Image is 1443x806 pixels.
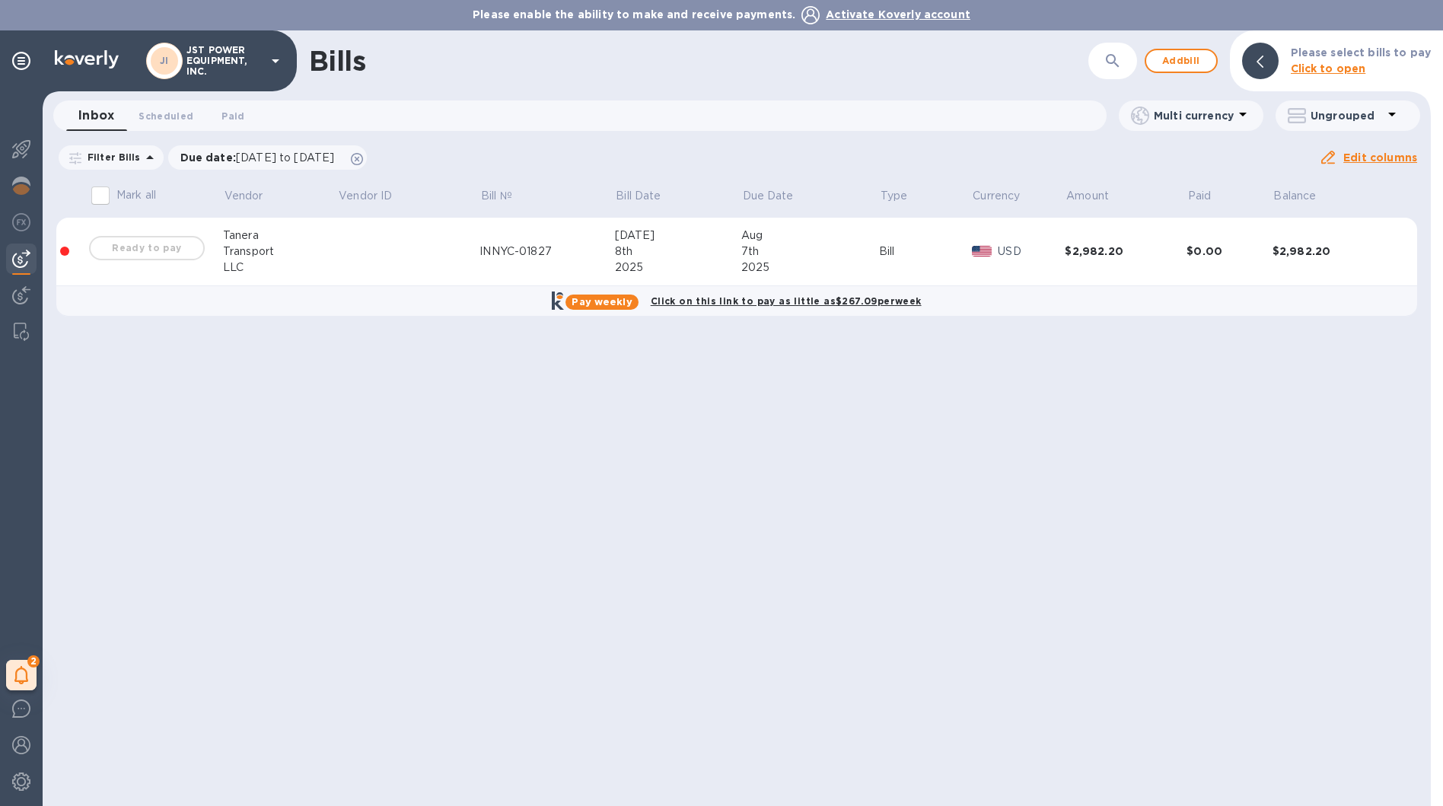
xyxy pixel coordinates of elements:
[1273,244,1394,259] div: $2,982.20
[1188,188,1231,204] span: Paid
[139,108,193,124] span: Scheduled
[1367,733,1443,806] iframe: Chat Widget
[223,244,337,260] div: Transport
[881,188,908,204] p: Type
[616,188,680,204] span: Bill Date
[1273,188,1336,204] span: Balance
[55,50,119,68] img: Logo
[116,187,156,203] p: Mark all
[572,296,632,307] b: Pay weekly
[1311,108,1383,123] p: Ungrouped
[615,244,741,260] div: 8th
[1145,49,1218,73] button: Addbill
[479,244,614,260] div: INNYC-01827
[225,188,263,204] p: Vendor
[615,260,741,276] div: 2025
[1188,188,1212,204] p: Paid
[998,244,1065,260] p: USD
[741,228,879,244] div: Aug
[743,188,794,204] p: Due Date
[879,244,972,260] div: Bill
[236,151,334,164] span: [DATE] to [DATE]
[27,655,40,667] span: 2
[1154,108,1234,123] p: Multi currency
[741,244,879,260] div: 7th
[12,213,30,231] img: Foreign exchange
[1065,244,1187,259] div: $2,982.20
[180,150,342,165] p: Due date :
[1066,188,1109,204] p: Amount
[309,45,365,77] h1: Bills
[1066,188,1129,204] span: Amount
[972,246,992,256] img: USD
[881,188,928,204] span: Type
[1187,244,1272,259] div: $0.00
[6,46,37,76] div: Pin categories
[186,45,263,77] p: JST POWER EQUIPMENT, INC.
[168,145,368,170] div: Due date:[DATE] to [DATE]
[339,188,412,204] span: Vendor ID
[1273,188,1316,204] p: Balance
[481,188,512,204] p: Bill №
[1291,46,1431,59] b: Please select bills to pay
[78,105,114,126] span: Inbox
[1158,52,1204,70] span: Add bill
[616,188,661,204] p: Bill Date
[221,108,244,124] span: Paid
[741,260,879,276] div: 2025
[1343,151,1417,164] u: Edit columns
[615,228,741,244] div: [DATE]
[1291,62,1366,75] b: Click to open
[339,188,392,204] p: Vendor ID
[225,188,283,204] span: Vendor
[826,8,970,21] span: Activate Koverly account
[160,55,169,66] b: JI
[973,188,1020,204] p: Currency
[81,151,141,164] p: Filter Bills
[223,260,337,276] div: LLC
[651,295,922,307] b: Click on this link to pay as little as $267.09 per week
[481,188,532,204] span: Bill №
[743,188,814,204] span: Due Date
[473,8,970,21] b: Please enable the ability to make and receive payments.
[223,228,337,244] div: Tanera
